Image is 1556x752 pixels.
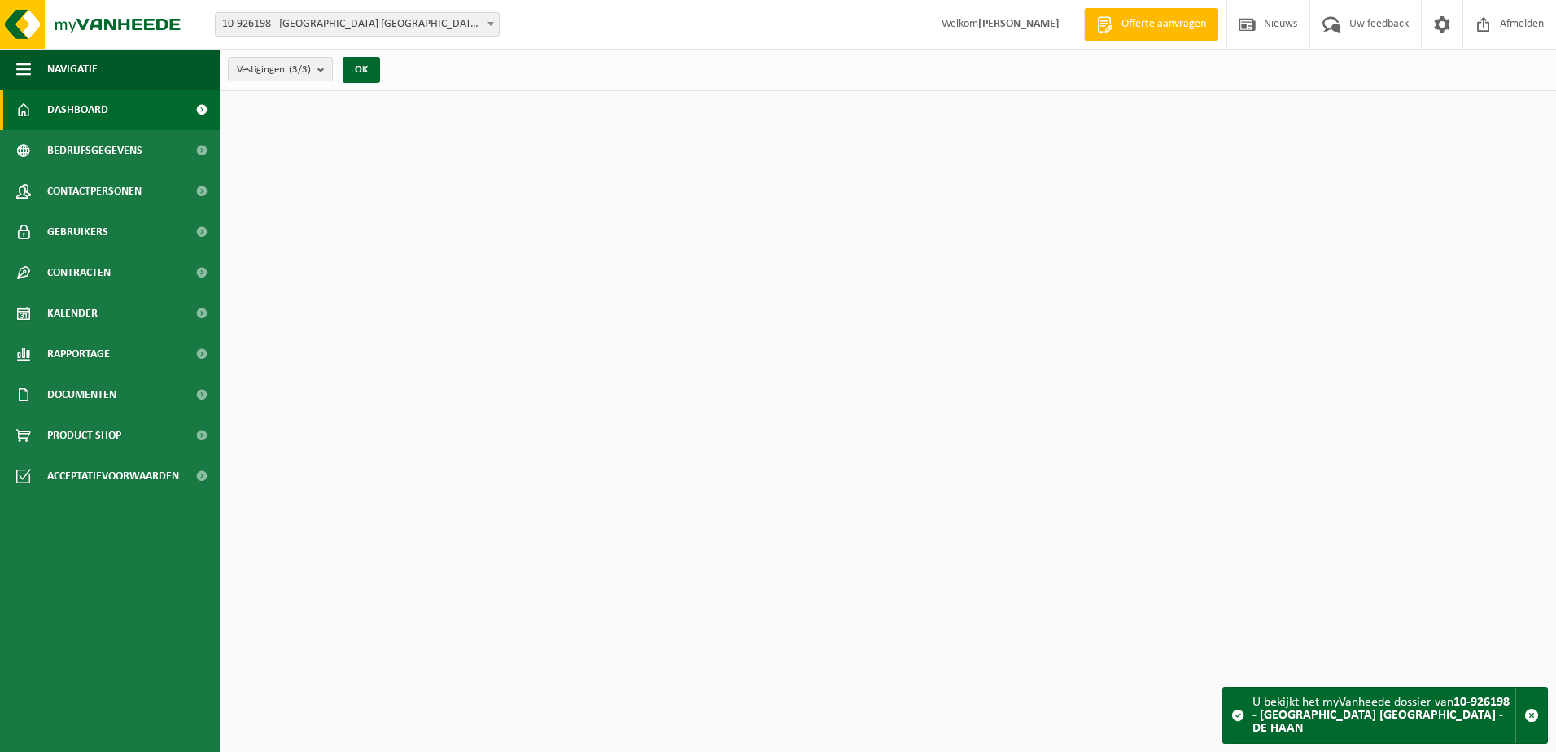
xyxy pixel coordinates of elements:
strong: [PERSON_NAME] [978,18,1060,30]
span: Offerte aanvragen [1117,16,1210,33]
span: Gebruikers [47,212,108,252]
button: OK [343,57,380,83]
span: Bedrijfsgegevens [47,130,142,171]
span: Navigatie [47,49,98,90]
strong: 10-926198 - [GEOGRAPHIC_DATA] [GEOGRAPHIC_DATA] - DE HAAN [1252,696,1510,735]
span: Product Shop [47,415,121,456]
span: Rapportage [47,334,110,374]
span: Kalender [47,293,98,334]
span: Contactpersonen [47,171,142,212]
span: Vestigingen [237,58,311,82]
a: Offerte aanvragen [1084,8,1218,41]
span: Acceptatievoorwaarden [47,456,179,496]
span: Dashboard [47,90,108,130]
div: U bekijkt het myVanheede dossier van [1252,688,1515,743]
button: Vestigingen(3/3) [228,57,333,81]
span: 10-926198 - VME PARK ATLANTIS - DE HAAN [216,13,499,36]
span: 10-926198 - VME PARK ATLANTIS - DE HAAN [215,12,500,37]
count: (3/3) [289,64,311,75]
span: Documenten [47,374,116,415]
span: Contracten [47,252,111,293]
